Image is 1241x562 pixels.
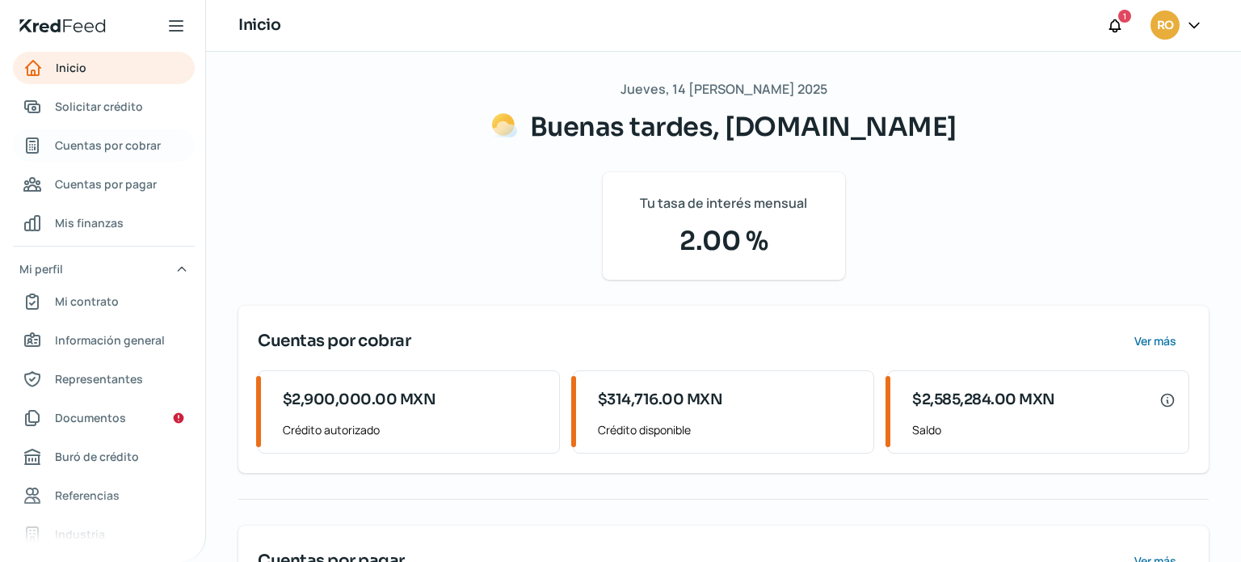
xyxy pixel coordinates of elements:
span: Solicitar crédito [55,96,143,116]
span: Mis finanzas [55,213,124,233]
a: Cuentas por cobrar [13,129,195,162]
span: 1 [1123,9,1126,23]
a: Referencias [13,480,195,512]
a: Solicitar crédito [13,91,195,123]
a: Mi contrato [13,285,195,318]
span: $314,716.00 MXN [598,389,723,411]
a: Industria [13,518,195,551]
span: Información general [55,330,165,350]
span: Cuentas por cobrar [55,135,161,155]
span: RO [1157,16,1173,36]
a: Inicio [13,52,195,84]
span: Jueves, 14 [PERSON_NAME] 2025 [620,78,827,101]
span: $2,900,000.00 MXN [283,389,436,411]
a: Representantes [13,363,195,395]
span: Inicio [56,57,86,78]
span: Referencias [55,485,120,505]
span: Documentos [55,408,126,428]
span: Mi perfil [19,259,63,279]
span: Representantes [55,369,143,389]
span: Crédito autorizado [283,420,546,440]
a: Información general [13,324,195,357]
span: Ver más [1134,336,1176,347]
span: Cuentas por cobrar [258,329,410,353]
button: Ver más [1121,325,1189,357]
h1: Inicio [238,14,280,37]
span: 2.00 % [622,222,826,260]
span: Crédito disponible [598,420,861,440]
a: Mis finanzas [13,207,195,239]
a: Documentos [13,402,195,434]
a: Buró de crédito [13,441,195,473]
span: Tu tasa de interés mensual [640,192,807,215]
img: Saludos [491,112,517,138]
span: Mi contrato [55,291,119,311]
span: Buró de crédito [55,446,139,467]
span: $2,585,284.00 MXN [912,389,1055,411]
span: Saldo [912,420,1176,440]
span: Cuentas por pagar [55,174,157,194]
span: Industria [55,524,105,544]
span: Buenas tardes, [DOMAIN_NAME] [530,111,957,143]
a: Cuentas por pagar [13,168,195,201]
